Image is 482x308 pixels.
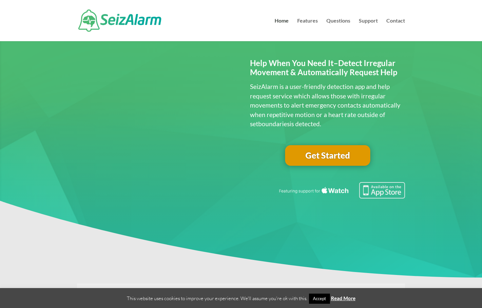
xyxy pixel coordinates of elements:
[285,145,370,166] a: Get Started
[386,18,405,41] a: Contact
[250,59,405,81] h2: Help When You Need It–Detect Irregular Movement & Automatically Request Help
[309,294,330,304] a: Accept
[78,9,161,32] img: SeizAlarm
[250,82,405,129] p: SeizAlarm is a user-friendly detection app and help request service which allows those with irreg...
[127,295,356,301] span: This website uses cookies to improve your experience. We'll assume you're ok with this.
[275,18,289,41] a: Home
[424,282,475,301] iframe: Help widget launcher
[326,18,350,41] a: Questions
[297,18,318,41] a: Features
[278,182,405,198] img: Seizure detection available in the Apple App Store.
[258,120,290,128] span: boundaries
[278,192,405,200] a: Featuring seizure detection support for the Apple Watch
[359,18,378,41] a: Support
[331,295,356,301] a: Read More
